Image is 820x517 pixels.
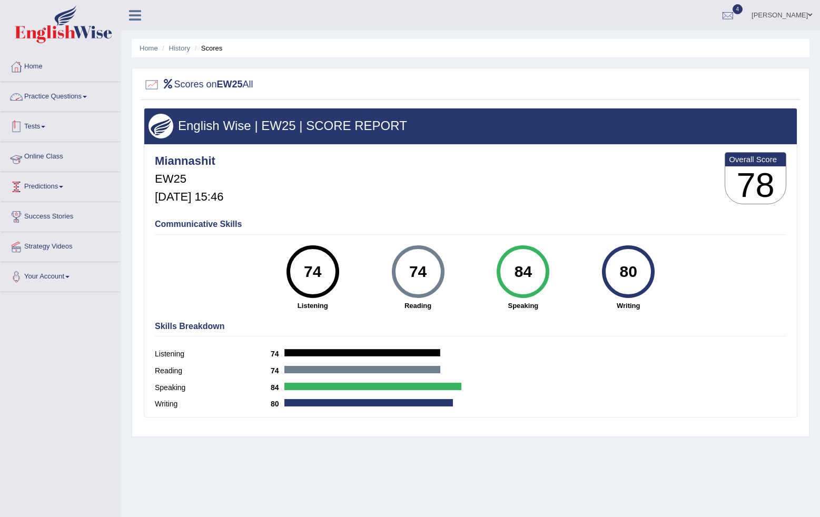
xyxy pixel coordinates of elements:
[140,44,158,52] a: Home
[217,79,243,90] b: EW25
[169,44,190,52] a: History
[144,77,253,93] h2: Scores on All
[729,155,782,164] b: Overall Score
[271,366,284,375] b: 74
[155,173,223,185] h5: EW25
[265,301,360,311] strong: Listening
[733,4,743,14] span: 4
[155,349,271,360] label: Listening
[399,250,437,294] div: 74
[504,250,542,294] div: 84
[155,155,223,167] h4: Miannashit
[293,250,332,294] div: 74
[1,52,121,78] a: Home
[1,232,121,258] a: Strategy Videos
[609,250,648,294] div: 80
[149,119,793,133] h3: English Wise | EW25 | SCORE REPORT
[476,301,570,311] strong: Speaking
[1,262,121,289] a: Your Account
[1,82,121,108] a: Practice Questions
[271,400,284,408] b: 80
[581,301,676,311] strong: Writing
[725,166,786,204] h3: 78
[271,350,284,358] b: 74
[1,112,121,138] a: Tests
[1,142,121,168] a: Online Class
[192,43,223,53] li: Scores
[155,220,786,229] h4: Communicative Skills
[371,301,466,311] strong: Reading
[1,202,121,228] a: Success Stories
[271,383,284,392] b: 84
[155,191,223,203] h5: [DATE] 15:46
[155,322,786,331] h4: Skills Breakdown
[1,172,121,198] a: Predictions
[155,399,271,410] label: Writing
[149,114,173,138] img: wings.png
[155,382,271,393] label: Speaking
[155,365,271,376] label: Reading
